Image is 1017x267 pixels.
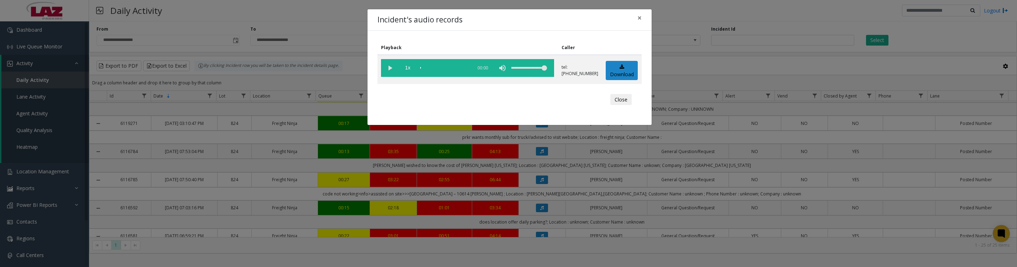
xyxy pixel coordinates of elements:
[606,61,638,80] a: Download
[399,59,417,77] span: playback speed button
[377,41,558,55] th: Playback
[377,14,463,26] h4: Incident's audio records
[562,64,598,77] p: tel:[PHONE_NUMBER]
[632,9,647,27] button: Close
[637,13,642,23] span: ×
[511,59,547,77] div: volume level
[610,94,632,105] button: Close
[558,41,602,55] th: Caller
[420,59,469,77] div: scrub bar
